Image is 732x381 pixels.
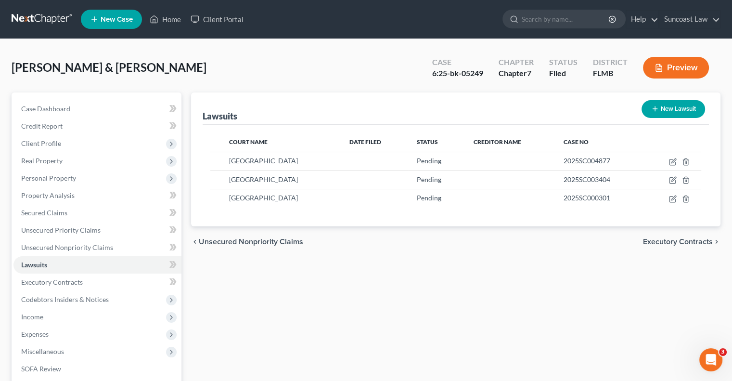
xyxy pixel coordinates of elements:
i: chevron_left [191,238,199,246]
span: Income [21,313,43,321]
span: Real Property [21,157,63,165]
button: New Lawsuit [642,100,705,118]
i: chevron_right [713,238,720,246]
span: Codebtors Insiders & Notices [21,295,109,303]
button: Executory Contracts chevron_right [643,238,720,246]
span: Date Filed [349,138,381,145]
span: Lawsuits [21,261,47,269]
span: Case No [564,138,589,145]
span: Secured Claims [21,209,67,217]
iframe: Intercom live chat [699,348,722,371]
span: Creditor Name [474,138,521,145]
span: 2025SC003404 [564,175,610,184]
div: Chapter [499,57,534,68]
span: [GEOGRAPHIC_DATA] [229,194,298,202]
a: Executory Contracts [13,274,181,291]
a: Client Portal [186,11,248,28]
button: chevron_left Unsecured Nonpriority Claims [191,238,303,246]
a: Credit Report [13,118,181,135]
a: Property Analysis [13,187,181,204]
div: Case [432,57,483,68]
a: Lawsuits [13,256,181,274]
span: Status [416,138,437,145]
a: Home [145,11,186,28]
span: Court Name [229,138,268,145]
div: Filed [549,68,578,79]
button: Preview [643,57,709,79]
span: Personal Property [21,174,76,182]
div: District [593,57,628,68]
span: Executory Contracts [21,278,83,286]
span: Unsecured Priority Claims [21,226,101,234]
span: Pending [416,194,441,202]
div: Lawsuits [203,110,237,122]
span: Executory Contracts [643,238,713,246]
a: Unsecured Priority Claims [13,222,181,239]
span: Unsecured Nonpriority Claims [21,243,113,251]
span: Unsecured Nonpriority Claims [199,238,303,246]
a: Suncoast Law [659,11,720,28]
span: [PERSON_NAME] & [PERSON_NAME] [12,60,206,74]
a: Unsecured Nonpriority Claims [13,239,181,256]
span: 7 [527,68,531,78]
span: Pending [416,175,441,184]
span: Property Analysis [21,191,75,199]
span: Pending [416,157,441,165]
span: 2025SC004877 [564,157,610,165]
span: Client Profile [21,139,61,147]
span: 2025SC000301 [564,194,610,202]
input: Search by name... [522,10,610,28]
div: FLMB [593,68,628,79]
a: SOFA Review [13,360,181,378]
div: 6:25-bk-05249 [432,68,483,79]
span: [GEOGRAPHIC_DATA] [229,157,298,165]
span: SOFA Review [21,365,61,373]
span: [GEOGRAPHIC_DATA] [229,175,298,184]
span: New Case [101,16,133,23]
div: Status [549,57,578,68]
span: Miscellaneous [21,347,64,355]
span: 3 [719,348,727,356]
a: Help [626,11,658,28]
a: Case Dashboard [13,100,181,118]
div: Chapter [499,68,534,79]
span: Credit Report [21,122,63,130]
a: Secured Claims [13,204,181,222]
span: Case Dashboard [21,105,70,113]
span: Expenses [21,330,49,338]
